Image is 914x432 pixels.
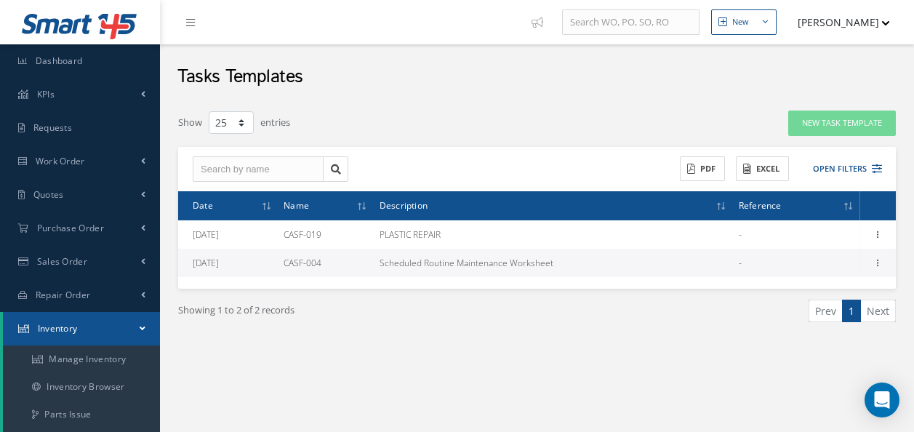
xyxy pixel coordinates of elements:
[680,156,725,182] button: PDF
[739,198,782,212] span: Reference
[37,255,87,268] span: Sales Order
[3,401,160,428] a: Parts Issue
[178,249,278,277] td: [DATE]
[37,88,55,100] span: KPIs
[193,198,213,212] span: Date
[278,249,374,277] td: CASF-004
[3,345,160,373] a: Manage Inventory
[36,155,85,167] span: Work Order
[167,300,537,334] div: Showing 1 to 2 of 2 records
[562,9,699,36] input: Search WO, PO, SO, RO
[736,156,789,182] button: Excel
[733,249,860,277] td: -
[3,312,160,345] a: Inventory
[784,8,890,36] button: [PERSON_NAME]
[3,373,160,401] a: Inventory Browser
[33,121,72,134] span: Requests
[374,249,733,277] td: Scheduled Routine Maintenance Worksheet
[36,55,83,67] span: Dashboard
[865,383,899,417] div: Open Intercom Messenger
[284,198,309,212] span: Name
[380,198,428,212] span: Description
[842,300,861,322] a: 1
[733,220,860,249] td: -
[177,66,303,88] h2: Tasks Templates
[711,9,777,35] button: New
[33,188,64,201] span: Quotes
[178,220,278,249] td: [DATE]
[374,220,733,249] td: PLASTIC REPAIR
[37,222,104,234] span: Purchase Order
[732,16,749,28] div: New
[36,289,91,301] span: Repair Order
[788,111,896,136] button: New Task Template
[193,156,324,183] input: Search by name
[260,110,290,130] label: entries
[38,322,78,335] span: Inventory
[178,110,202,130] label: Show
[278,220,374,249] td: CASF-019
[800,157,882,181] button: Open Filters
